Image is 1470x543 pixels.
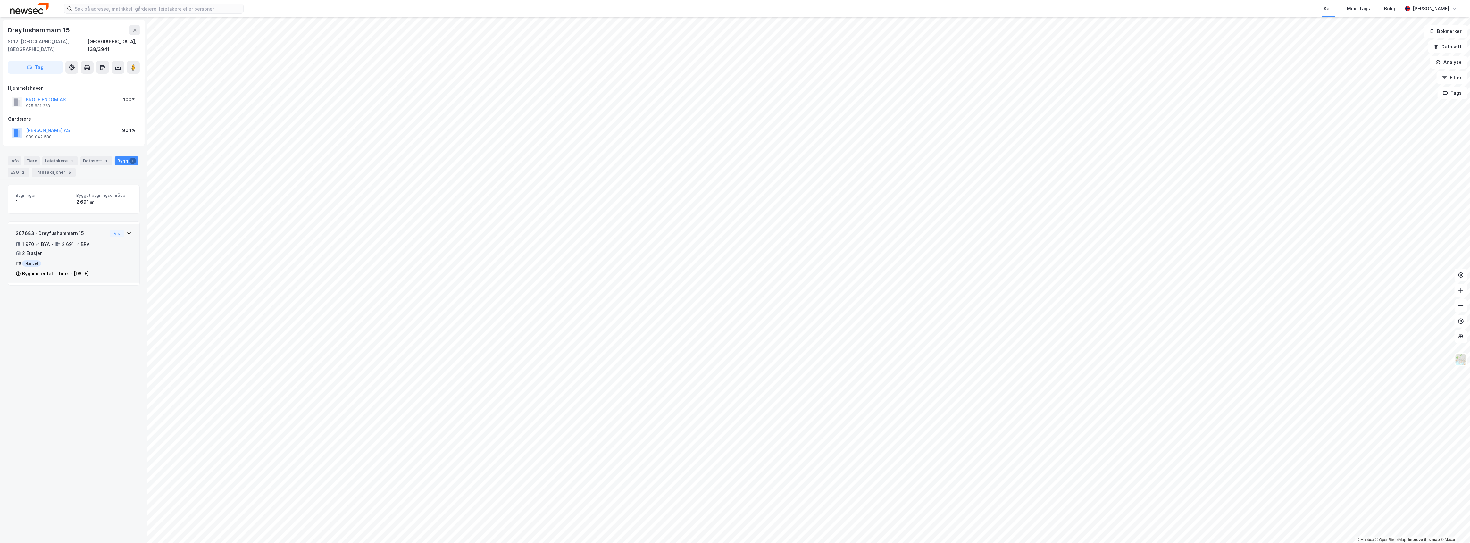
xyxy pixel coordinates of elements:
[22,270,89,278] div: Bygning er tatt i bruk - [DATE]
[16,230,107,237] div: 207683 - Dreyfushammarn 15
[1324,5,1333,13] div: Kart
[1438,512,1470,543] iframe: Chat Widget
[1424,25,1467,38] button: Bokmerker
[22,249,42,257] div: 2 Etasjer
[62,240,90,248] div: 2 691 ㎡ BRA
[72,4,243,13] input: Søk på adresse, matrikkel, gårdeiere, leietakere eller personer
[24,156,40,165] div: Eiere
[1437,71,1467,84] button: Filter
[1347,5,1370,13] div: Mine Tags
[22,240,50,248] div: 1 970 ㎡ BYA
[8,38,88,53] div: 8012, [GEOGRAPHIC_DATA], [GEOGRAPHIC_DATA]
[8,61,63,74] button: Tag
[103,158,110,164] div: 1
[1428,40,1467,53] button: Datasett
[1375,538,1407,542] a: OpenStreetMap
[129,158,136,164] div: 1
[8,84,139,92] div: Hjemmelshaver
[123,96,136,104] div: 100%
[1438,87,1467,99] button: Tags
[1413,5,1449,13] div: [PERSON_NAME]
[115,156,138,165] div: Bygg
[26,104,50,109] div: 925 881 228
[51,242,54,247] div: •
[8,115,139,123] div: Gårdeiere
[16,193,71,198] span: Bygninger
[10,3,49,14] img: newsec-logo.f6e21ccffca1b3a03d2d.png
[1430,56,1467,69] button: Analyse
[1384,5,1396,13] div: Bolig
[1357,538,1374,542] a: Mapbox
[32,168,76,177] div: Transaksjoner
[42,156,78,165] div: Leietakere
[8,156,21,165] div: Info
[16,198,71,206] div: 1
[1408,538,1440,542] a: Improve this map
[26,134,52,139] div: 989 042 580
[88,38,140,53] div: [GEOGRAPHIC_DATA], 138/3941
[1455,354,1467,366] img: Z
[80,156,112,165] div: Datasett
[8,168,29,177] div: ESG
[20,169,27,176] div: 2
[8,25,71,35] div: Dreyfushammarn 15
[76,193,132,198] span: Bygget bygningsområde
[67,169,73,176] div: 5
[110,230,124,237] button: Vis
[122,127,136,134] div: 90.1%
[76,198,132,206] div: 2 691 ㎡
[69,158,75,164] div: 1
[1438,512,1470,543] div: Kontrollprogram for chat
